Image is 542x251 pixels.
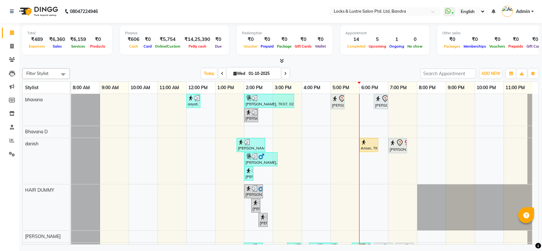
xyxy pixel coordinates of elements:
div: [PERSON_NAME], TK07, 02:00 PM-02:30 PM, PROMO 199 - Gel Polish [245,109,258,121]
div: Redemption [242,30,327,36]
span: Expenses [27,44,47,49]
a: 11:00 AM [158,83,181,92]
div: ₹606 [125,36,142,43]
div: ₹0 [507,36,525,43]
div: ₹489 [27,36,47,43]
span: Petty cash [187,44,208,49]
div: aayat, TK08, 12:00 PM-12:30 PM, PROMO 199 - Gel Polish [187,95,200,107]
a: 4:00 PM [302,83,322,92]
div: [PERSON_NAME], TK01, 02:00 PM-03:10 PM, New MENS SHAVING,Global Color - Men 2020,New MEN HAIRCUT ... [245,153,277,165]
span: Due [213,44,223,49]
div: Appointment [345,30,424,36]
div: ₹0 [259,36,275,43]
span: Memberships [462,44,488,49]
div: 1 [388,36,406,43]
span: Upcoming [367,44,388,49]
a: 11:00 PM [504,83,526,92]
div: ₹0 [242,36,259,43]
input: 2025-10-01 [247,69,278,78]
a: 7:00 PM [388,83,408,92]
span: Card [142,44,153,49]
div: 0 [406,36,424,43]
div: [PERSON_NAME], TK01, 02:30 PM-02:45 PM, Global Color - Men 2020 [259,214,267,226]
span: Voucher [242,44,259,49]
span: danish [25,141,38,147]
span: Wallet [313,44,327,49]
span: Prepaids [507,44,525,49]
div: [PERSON_NAME], TK11, 02:00 PM-02:15 PM, New MENS HAIR SET [245,168,253,180]
div: ₹0 [462,36,488,43]
a: 10:00 PM [475,83,498,92]
span: bhavana [25,97,43,102]
a: 2:00 PM [244,83,264,92]
div: Total [27,30,107,36]
span: Products [89,44,107,49]
img: Admin [502,6,513,17]
div: 5 [367,36,388,43]
a: 9:00 PM [446,83,466,92]
div: [PERSON_NAME], TK07, 02:00 PM-03:45 PM, New GEL EXTENSIONS HANDS / FEET (₹1),New FRENCH NAIL ART ... [245,95,293,107]
div: ₹6,360 [47,36,68,43]
div: [PERSON_NAME], TK01, 02:15 PM-02:30 PM, New MENS SHAVING [252,200,260,212]
span: Packages [442,44,462,49]
div: ₹5,754 [153,36,182,43]
div: Finance [125,30,224,36]
span: Stylist [25,85,38,90]
span: Bhavana D [25,129,48,135]
button: ADD NEW [480,69,502,78]
div: ₹0 [142,36,153,43]
span: Cash [128,44,140,49]
div: ₹6,159 [68,36,89,43]
a: 8:00 AM [71,83,91,92]
span: Prepaid [259,44,275,49]
div: [PERSON_NAME], TK04, 05:00 PM-05:30 PM, PROMO 199 - Gel Polish [331,95,344,108]
input: Search Appointment [420,69,476,78]
span: Package [275,44,293,49]
div: [PERSON_NAME], TK02, 07:00 PM-07:40 PM, New MEN HAIRCUT 99- OG [389,139,406,152]
div: ₹0 [313,36,327,43]
a: 1:00 PM [216,83,236,92]
span: Gift Cards [293,44,313,49]
span: [PERSON_NAME] [25,234,61,239]
a: 10:00 AM [129,83,152,92]
div: ₹0 [293,36,313,43]
span: Sales [51,44,64,49]
div: [PERSON_NAME], TK01, 02:00 PM-02:40 PM, New MEN HAIRCUT 99- OG [245,185,262,197]
a: 12:00 PM [187,83,209,92]
span: Wed [232,71,247,76]
div: ₹14,25,390 [182,36,213,43]
a: 9:00 AM [100,83,120,92]
a: 5:00 PM [331,83,351,92]
span: HAIR DUMMY [25,187,54,193]
span: ADD NEW [481,71,500,76]
div: [PERSON_NAME], TK12, 01:45 PM-02:45 PM, BEARDO SERVICE,New DANDRUFF WASH M/F - SA (₹1) [237,139,264,151]
span: Completed [345,44,367,49]
a: 8:00 PM [417,83,437,92]
img: logo [16,3,60,20]
a: 3:00 PM [273,83,293,92]
div: ₹0 [89,36,107,43]
span: Services [70,44,87,49]
span: Ongoing [388,44,406,49]
div: [PERSON_NAME], TK03, 06:30 PM-07:00 PM, New GEL POLISH [374,95,387,108]
span: No show [406,44,424,49]
span: Vouchers [488,44,507,49]
a: 6:00 PM [360,83,380,92]
div: ₹0 [275,36,293,43]
b: 08047224946 [70,3,98,20]
span: Admin [516,8,530,15]
div: Aman, TK09, 06:00 PM-06:40 PM, New MEN HAIRCUT 99- OG [360,139,378,151]
div: ₹0 [442,36,462,43]
div: ₹0 [488,36,507,43]
span: Today [201,69,217,78]
span: Filter Stylist [26,71,49,76]
span: Online/Custom [153,44,182,49]
div: 14 [345,36,367,43]
div: ₹0 [213,36,224,43]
